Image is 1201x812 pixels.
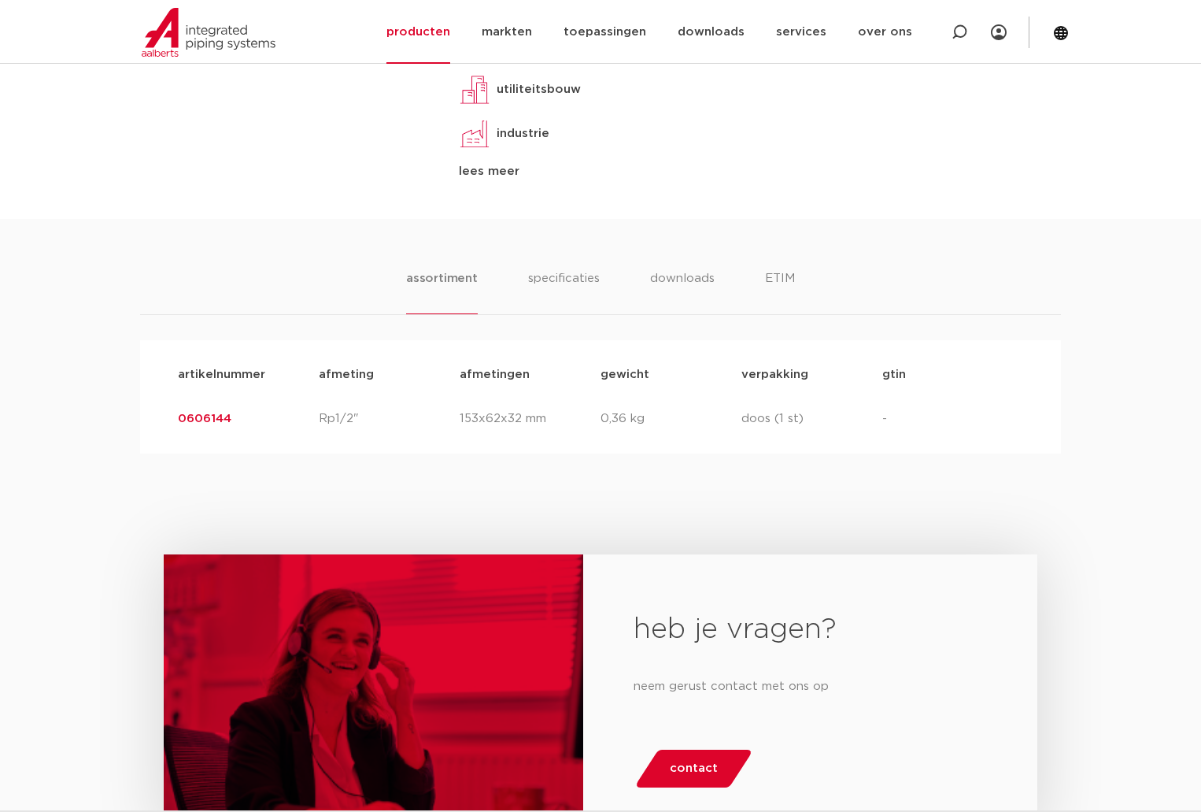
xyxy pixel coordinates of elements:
[741,365,882,384] p: verpakking
[528,269,600,314] li: specificaties
[319,410,460,428] p: Rp1/2"
[634,750,753,788] a: contact
[882,410,1023,428] p: -
[634,674,987,699] p: neem gerust contact met ons op
[650,269,715,314] li: downloads
[765,269,795,314] li: ETIM
[319,365,460,384] p: afmeting
[497,80,581,99] p: utiliteitsbouw
[460,365,600,384] p: afmetingen
[178,365,319,384] p: artikelnummer
[459,74,490,106] img: utiliteitsbouw
[882,365,1023,384] p: gtin
[600,365,741,384] p: gewicht
[406,269,478,314] li: assortiment
[600,410,741,428] p: 0,36 kg
[497,124,549,143] p: industrie
[459,118,490,150] img: industrie
[460,410,600,428] p: 153x62x32 mm
[670,756,718,781] span: contact
[741,410,882,428] p: doos (1 st)
[178,413,231,425] a: 0606144
[459,162,741,181] div: lees meer
[634,611,987,649] h2: heb je vragen?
